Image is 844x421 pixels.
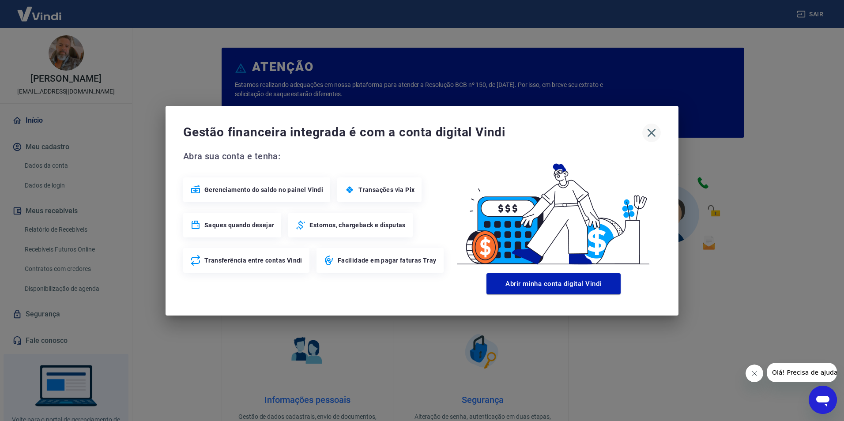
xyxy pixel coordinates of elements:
[309,221,405,229] span: Estornos, chargeback e disputas
[809,386,837,414] iframe: Botão para abrir a janela de mensagens
[746,365,763,382] iframe: Fechar mensagem
[183,124,642,141] span: Gestão financeira integrada é com a conta digital Vindi
[204,256,302,265] span: Transferência entre contas Vindi
[358,185,414,194] span: Transações via Pix
[5,6,74,13] span: Olá! Precisa de ajuda?
[183,149,446,163] span: Abra sua conta e tenha:
[204,185,323,194] span: Gerenciamento do saldo no painel Vindi
[338,256,437,265] span: Facilidade em pagar faturas Tray
[204,221,274,229] span: Saques quando desejar
[486,273,621,294] button: Abrir minha conta digital Vindi
[767,363,837,382] iframe: Mensagem da empresa
[446,149,661,270] img: Good Billing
